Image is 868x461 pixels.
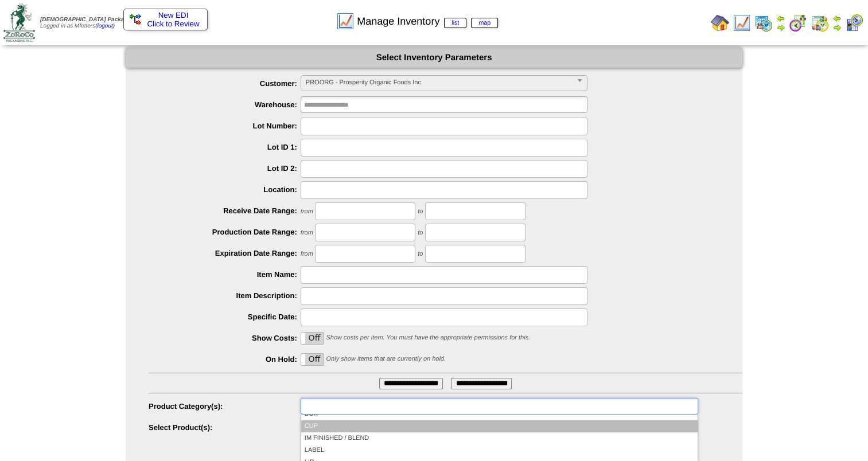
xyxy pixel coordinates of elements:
[149,206,301,215] label: Receive Date Range:
[158,11,189,19] span: New EDI
[754,14,773,32] img: calendarprod.gif
[126,48,742,68] div: Select Inventory Parameters
[418,251,423,257] span: to
[301,251,313,257] span: from
[301,353,324,366] div: OnOff
[149,143,301,151] label: Lot ID 1:
[149,185,301,194] label: Location:
[776,14,785,23] img: arrowleft.gif
[149,122,301,130] label: Lot Number:
[149,312,301,321] label: Specific Date:
[149,402,301,411] label: Product Category(s):
[130,14,141,25] img: ediSmall.gif
[3,3,35,42] img: zoroco-logo-small.webp
[832,23,842,32] img: arrowright.gif
[301,229,313,236] span: from
[149,291,301,300] label: Item Description:
[336,12,355,30] img: line_graph.gif
[149,228,301,236] label: Production Date Range:
[301,208,313,215] span: from
[776,23,785,32] img: arrowright.gif
[149,100,301,109] label: Warehouse:
[326,334,530,341] span: Show costs per item. You must have the appropriate permissions for this.
[149,164,301,173] label: Lot ID 2:
[357,15,498,28] span: Manage Inventory
[471,18,498,28] a: map
[418,229,423,236] span: to
[306,76,572,89] span: PROORG - Prosperity Organic Foods Inc
[832,14,842,23] img: arrowleft.gif
[301,408,698,420] li: BOX
[418,208,423,215] span: to
[811,14,829,32] img: calendarinout.gif
[301,444,698,456] li: LABEL
[326,355,445,362] span: Only show items that are currently on hold.
[301,420,698,432] li: CUP
[301,432,698,444] li: IM FINISHED / BLEND
[845,14,863,32] img: calendarcustomer.gif
[149,79,301,88] label: Customer:
[149,334,301,342] label: Show Costs:
[40,17,136,23] span: [DEMOGRAPHIC_DATA] Packaging
[130,11,201,28] a: New EDI Click to Review
[789,14,807,32] img: calendarblend.gif
[733,14,751,32] img: line_graph.gif
[149,249,301,257] label: Expiration Date Range:
[301,332,324,345] div: OnOff
[149,270,301,279] label: Item Name:
[149,355,301,364] label: On Hold:
[95,23,115,29] a: (logout)
[40,17,136,29] span: Logged in as Mfetters
[711,14,729,32] img: home.gif
[130,19,201,28] span: Click to Review
[149,423,301,432] label: Select Product(s):
[301,354,324,365] label: Off
[444,18,466,28] a: list
[301,333,324,344] label: Off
